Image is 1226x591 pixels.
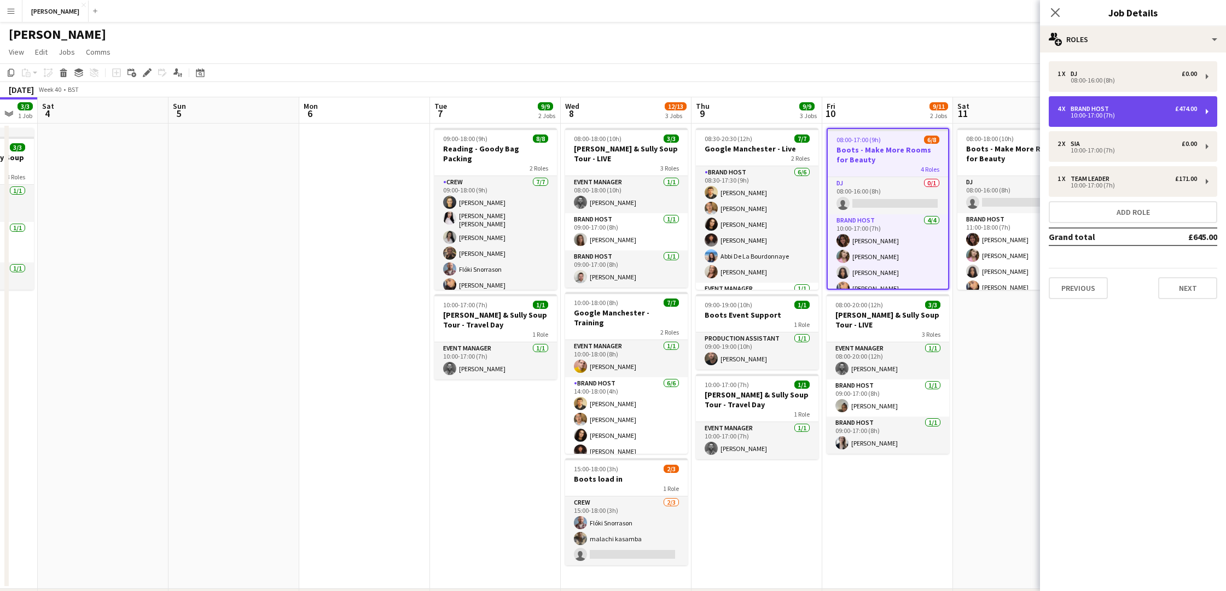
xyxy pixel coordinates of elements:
span: 2 Roles [660,328,679,336]
h3: [PERSON_NAME] & Sully Soup Tour - LIVE [565,144,688,163]
div: SIA [1071,140,1084,148]
button: Previous [1049,277,1108,299]
app-card-role: Brand Host1/109:00-17:00 (8h)[PERSON_NAME] [565,250,688,288]
span: 9 [694,107,710,120]
span: 08:00-18:00 (10h) [574,134,621,143]
span: 2 Roles [791,154,810,162]
a: Edit [31,45,52,59]
button: [PERSON_NAME] [22,1,89,22]
app-card-role: Brand Host1/109:00-17:00 (8h)[PERSON_NAME] [827,417,949,454]
span: 10:00-17:00 (7h) [443,301,487,309]
app-job-card: 08:00-20:00 (12h)3/3[PERSON_NAME] & Sully Soup Tour - LIVE3 RolesEvent Manager1/108:00-20:00 (12h... [827,294,949,454]
a: Jobs [54,45,79,59]
span: 8/8 [533,134,548,143]
app-card-role: DJ0/108:00-16:00 (8h) [828,177,948,214]
span: 4 Roles [921,165,939,173]
app-card-role: Brand Host4/410:00-17:00 (7h)[PERSON_NAME][PERSON_NAME][PERSON_NAME][PERSON_NAME] [828,214,948,299]
span: Tue [434,101,447,111]
app-card-role: Brand Host6/614:00-18:00 (4h)[PERSON_NAME][PERSON_NAME][PERSON_NAME][PERSON_NAME] [565,377,688,494]
span: 1 Role [663,484,679,493]
span: Week 40 [36,85,63,93]
app-job-card: 10:00-17:00 (7h)1/1[PERSON_NAME] & Sully Soup Tour - Travel Day1 RoleEvent Manager1/110:00-17:00 ... [434,294,557,379]
div: 10:00-17:00 (7h) [1058,113,1197,118]
span: 1 Role [532,330,548,338]
span: 5 [171,107,186,120]
span: Fri [827,101,835,111]
div: 10:00-17:00 (7h) [1058,183,1197,188]
div: 09:00-19:00 (10h)1/1Boots Event Support1 RoleProduction Assistant1/109:00-19:00 (10h)[PERSON_NAME] [696,294,818,370]
app-card-role: Event Manager1/108:00-18:00 (10h)[PERSON_NAME] [565,176,688,213]
h1: [PERSON_NAME] [9,26,106,43]
app-card-role: Event Manager1/110:00-18:00 (8h)[PERSON_NAME] [565,340,688,377]
span: 08:00-17:00 (9h) [836,136,881,144]
app-card-role: Production Assistant1/109:00-19:00 (10h)[PERSON_NAME] [696,332,818,370]
a: Comms [82,45,115,59]
app-job-card: 08:00-18:00 (10h)6/8Boots - Make More Rooms for Beauty4 RolesDJ0/108:00-16:00 (8h) Brand Host4/41... [957,128,1080,290]
div: DJ [1071,70,1082,78]
h3: Boots - Make More Rooms for Beauty [957,144,1080,163]
app-card-role: Event Manager1/1 [696,283,818,320]
div: [DATE] [9,84,34,95]
td: £645.00 [1152,228,1217,245]
span: Jobs [59,47,75,57]
div: £0.00 [1182,70,1197,78]
app-card-role: Event Manager1/110:00-17:00 (7h)[PERSON_NAME] [696,422,818,459]
span: 11 [956,107,969,120]
div: 08:00-17:00 (9h)6/8Boots - Make More Rooms for Beauty4 RolesDJ0/108:00-16:00 (8h) Brand Host4/410... [827,128,949,290]
span: 1 Role [794,320,810,329]
div: 08:00-18:00 (10h)3/3[PERSON_NAME] & Sully Soup Tour - LIVE3 RolesEvent Manager1/108:00-18:00 (10h... [565,128,688,288]
span: 8 [563,107,579,120]
span: 9/9 [799,102,815,110]
span: Edit [35,47,48,57]
span: 3 Roles [660,164,679,172]
h3: Boots - Make More Rooms for Beauty [828,145,948,165]
span: 12/13 [665,102,687,110]
h3: Boots load in [565,474,688,484]
div: 1 x [1058,70,1071,78]
div: 1 x [1058,175,1071,183]
span: 1/1 [533,301,548,309]
div: 3 Jobs [665,112,686,120]
div: 08:00-16:00 (8h) [1058,78,1197,83]
span: 09:00-19:00 (10h) [705,301,752,309]
app-card-role: Brand Host6/608:30-17:30 (9h)[PERSON_NAME][PERSON_NAME][PERSON_NAME][PERSON_NAME]Abbi De La Bourd... [696,166,818,283]
span: 1/1 [794,381,810,389]
app-job-card: 08:30-20:30 (12h)7/7Google Manchester - Live2 RolesBrand Host6/608:30-17:30 (9h)[PERSON_NAME][PER... [696,128,818,290]
span: 09:00-18:00 (9h) [443,134,487,143]
span: Sat [957,101,969,111]
app-card-role: Brand Host1/109:00-17:00 (8h)[PERSON_NAME] [565,213,688,250]
div: £474.00 [1175,105,1197,113]
span: 15:00-18:00 (3h) [574,465,618,473]
span: 10 [825,107,835,120]
span: 2 Roles [530,164,548,172]
span: 9/9 [538,102,553,110]
div: Team Leader [1071,175,1114,183]
h3: Boots Event Support [696,310,818,320]
app-job-card: 09:00-18:00 (9h)8/8Reading - Goody Bag Packing2 RolesCrew7/709:00-18:00 (9h)[PERSON_NAME][PERSON_... [434,128,557,290]
app-job-card: 10:00-17:00 (7h)1/1[PERSON_NAME] & Sully Soup Tour - Travel Day1 RoleEvent Manager1/110:00-17:00 ... [696,374,818,459]
div: 10:00-17:00 (7h) [1058,148,1197,153]
span: 4 [40,107,54,120]
div: 2 Jobs [930,112,948,120]
button: Next [1158,277,1217,299]
h3: Job Details [1040,5,1226,20]
div: Brand Host [1071,105,1113,113]
span: Thu [696,101,710,111]
span: Comms [86,47,111,57]
h3: Google Manchester - Live [696,144,818,154]
a: View [4,45,28,59]
h3: [PERSON_NAME] & Sully Soup Tour - LIVE [827,310,949,330]
span: 7 [433,107,447,120]
app-job-card: 10:00-18:00 (8h)7/7Google Manchester - Training2 RolesEvent Manager1/110:00-18:00 (8h)[PERSON_NAM... [565,292,688,454]
span: Mon [304,101,318,111]
div: 4 x [1058,105,1071,113]
span: 9/11 [929,102,948,110]
app-card-role: Brand Host4/411:00-18:00 (7h)[PERSON_NAME][PERSON_NAME][PERSON_NAME][PERSON_NAME] [957,213,1080,298]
